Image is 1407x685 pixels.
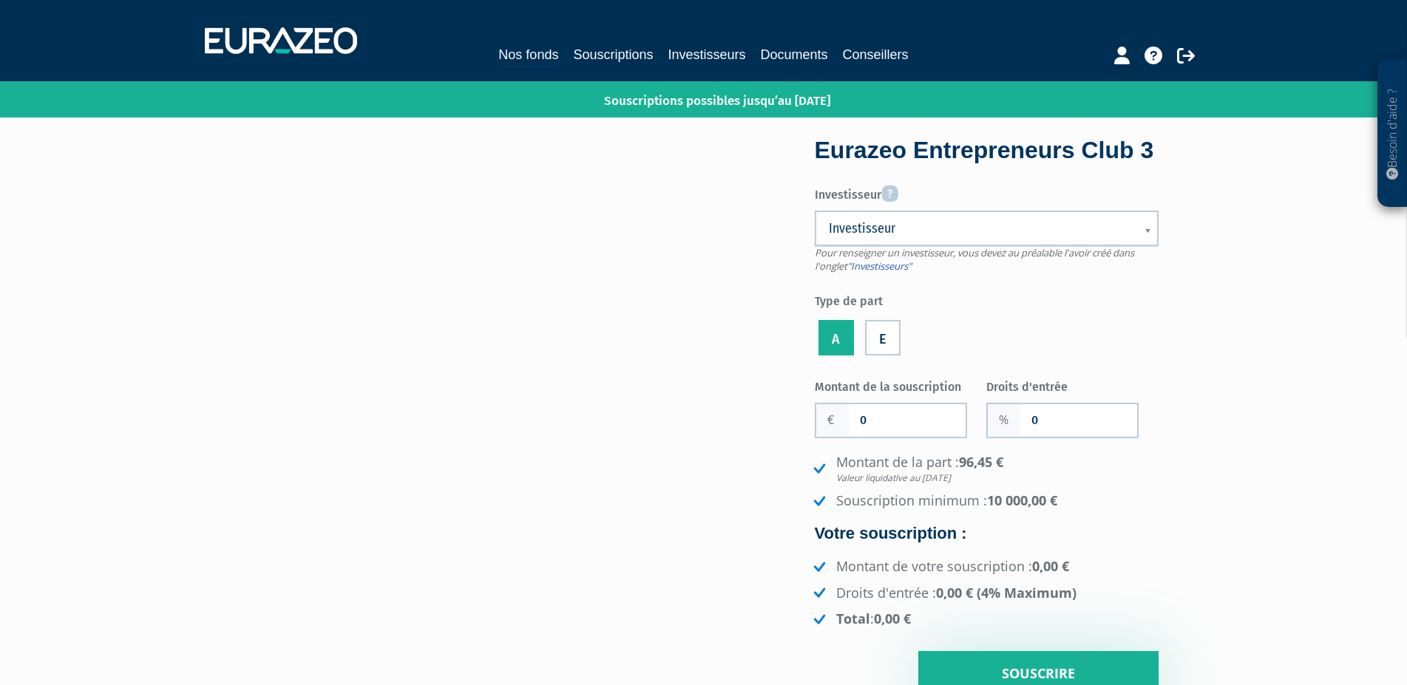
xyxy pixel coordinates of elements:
li: Souscription minimum : [810,491,1159,511]
img: 1732889491-logotype_eurazeo_blanc_rvb.png [205,27,357,54]
p: Souscriptions possibles jusqu’au [DATE] [561,85,830,110]
label: Droits d'entrée [986,374,1159,396]
label: Montant de la souscription [815,374,987,396]
li: : [810,610,1159,629]
label: Type de part [815,288,1159,310]
input: Frais d'entrée [1020,404,1137,437]
li: Droits d'entrée : [810,584,1159,603]
em: Valeur liquidative au [DATE] [836,471,1159,484]
strong: 96,45 € [836,453,1159,485]
h4: Votre souscription : [815,525,1159,542]
a: Nos fonds [498,44,558,67]
li: Montant de votre souscription : [810,557,1159,576]
strong: 0,00 € [874,610,911,627]
strong: 0,00 € [1032,557,1069,575]
label: A [818,320,854,355]
a: Documents [761,44,828,65]
label: Investisseur [815,180,1159,204]
strong: 10 000,00 € [987,491,1057,509]
a: Investisseurs [668,44,745,65]
p: Besoin d'aide ? [1384,67,1401,200]
label: E [865,320,901,355]
a: Souscriptions [573,44,653,65]
strong: 0,00 € (4% Maximum) [936,584,1077,601]
a: Conseillers [843,44,909,65]
span: Pour renseigner un investisseur, vous devez au préalable l'avoir créé dans l'onglet [815,246,1134,273]
a: "Investisseurs" [847,259,912,273]
span: Investisseur [829,219,1125,237]
div: Eurazeo Entrepreneurs Club 3 [815,134,1159,168]
strong: Total [836,610,870,627]
input: Montant de la souscription souhaité [849,404,966,437]
iframe: Eurazeo Entrepreneurs Club 3 [249,140,772,434]
li: Montant de la part : [810,453,1159,485]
